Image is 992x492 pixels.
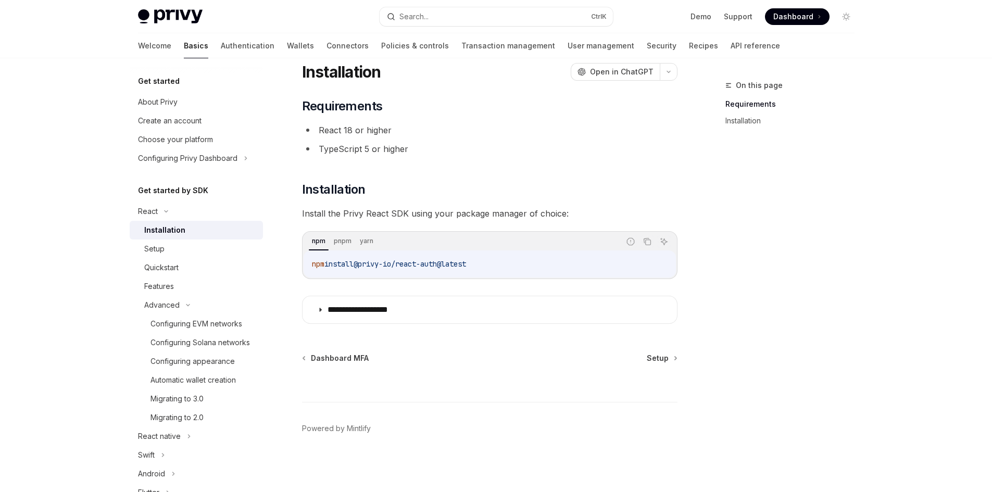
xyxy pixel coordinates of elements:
button: Open in ChatGPT [571,63,660,81]
li: React 18 or higher [302,123,677,137]
div: Configuring appearance [150,355,235,368]
span: Dashboard [773,11,813,22]
a: API reference [731,33,780,58]
span: Requirements [302,98,383,115]
button: Copy the contents from the code block [641,235,654,248]
a: About Privy [130,93,263,111]
div: Migrating to 3.0 [150,393,204,405]
span: npm [312,259,324,269]
a: Installation [725,112,863,129]
a: Recipes [689,33,718,58]
button: Search...CtrlK [380,7,613,26]
a: Automatic wallet creation [130,371,263,389]
a: Wallets [287,33,314,58]
span: Dashboard MFA [311,353,369,363]
h1: Installation [302,62,381,81]
a: Features [130,277,263,296]
span: Ctrl K [591,12,607,21]
a: Authentication [221,33,274,58]
a: Configuring EVM networks [130,314,263,333]
div: Setup [144,243,165,255]
div: Migrating to 2.0 [150,411,204,424]
a: Setup [130,239,263,258]
a: Welcome [138,33,171,58]
div: React [138,205,158,218]
div: Create an account [138,115,202,127]
div: Swift [138,449,155,461]
a: Transaction management [461,33,555,58]
div: Installation [144,224,185,236]
div: Android [138,468,165,480]
button: Report incorrect code [624,235,637,248]
a: Security [647,33,676,58]
a: Setup [647,353,676,363]
a: Choose your platform [130,130,263,149]
a: Policies & controls [381,33,449,58]
div: React native [138,430,181,443]
div: Advanced [144,299,180,311]
span: Setup [647,353,669,363]
span: @privy-io/react-auth@latest [354,259,466,269]
a: Configuring appearance [130,352,263,371]
a: User management [568,33,634,58]
a: Powered by Mintlify [302,423,371,434]
a: Configuring Solana networks [130,333,263,352]
a: Demo [690,11,711,22]
a: Installation [130,221,263,239]
div: Features [144,280,174,293]
div: pnpm [331,235,355,247]
div: Search... [399,10,429,23]
a: Dashboard [765,8,830,25]
div: yarn [357,235,376,247]
span: Open in ChatGPT [590,67,654,77]
h5: Get started by SDK [138,184,208,197]
div: Quickstart [144,261,179,274]
a: Support [724,11,752,22]
button: Ask AI [657,235,671,248]
a: Create an account [130,111,263,130]
span: Installation [302,181,366,198]
a: Connectors [327,33,369,58]
div: Configuring EVM networks [150,318,242,330]
div: Choose your platform [138,133,213,146]
a: Dashboard MFA [303,353,369,363]
img: light logo [138,9,203,24]
a: Migrating to 3.0 [130,389,263,408]
span: On this page [736,79,783,92]
span: Install the Privy React SDK using your package manager of choice: [302,206,677,221]
div: Configuring Solana networks [150,336,250,349]
div: Automatic wallet creation [150,374,236,386]
button: Toggle dark mode [838,8,855,25]
a: Quickstart [130,258,263,277]
a: Requirements [725,96,863,112]
a: Basics [184,33,208,58]
div: Configuring Privy Dashboard [138,152,237,165]
a: Migrating to 2.0 [130,408,263,427]
div: npm [309,235,329,247]
span: install [324,259,354,269]
h5: Get started [138,75,180,87]
div: About Privy [138,96,178,108]
li: TypeScript 5 or higher [302,142,677,156]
